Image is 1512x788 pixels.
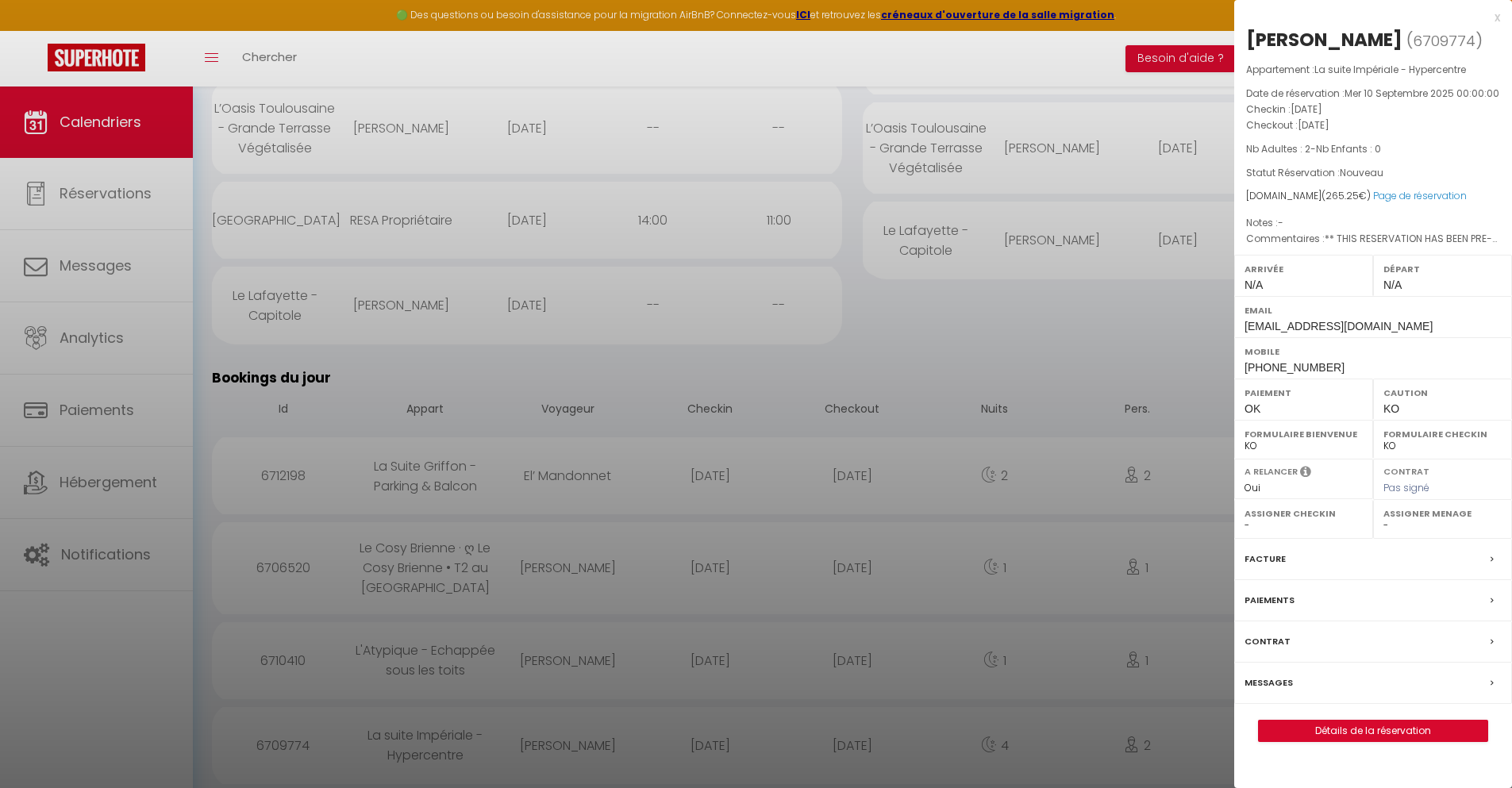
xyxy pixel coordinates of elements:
[1245,402,1260,415] span: OK
[1383,279,1402,291] span: N/A
[1258,720,1488,742] button: Détails de la réservation
[1246,165,1500,181] p: Statut Réservation :
[1291,102,1322,116] span: [DATE]
[13,6,60,54] button: Ouvrir le widget de chat LiveChat
[1322,189,1371,202] span: ( €)
[1340,166,1383,179] span: Nouveau
[1383,481,1429,494] span: Pas signé
[1246,117,1500,133] p: Checkout :
[1383,402,1399,415] span: KO
[1413,31,1475,51] span: 6709774
[1245,505,1363,521] label: Assigner Checkin
[1246,231,1500,247] p: Commentaires :
[1245,279,1263,291] span: N/A
[1245,633,1291,650] label: Contrat
[1245,675,1293,691] label: Messages
[1246,189,1500,204] div: [DOMAIN_NAME]
[1246,86,1500,102] p: Date de réservation :
[1245,320,1433,332] span: [EMAIL_ADDRESS][DOMAIN_NAME]
[1316,142,1381,156] span: Nb Enfants : 0
[1246,141,1500,157] p: -
[1245,302,1502,318] label: Email
[1406,29,1483,52] span: ( )
[1245,426,1363,442] label: Formulaire Bienvenue
[1246,62,1500,78] p: Appartement :
[1383,426,1502,442] label: Formulaire Checkin
[1383,261,1502,277] label: Départ
[1234,8,1500,27] div: x
[1245,385,1363,401] label: Paiement
[1246,102,1500,117] p: Checkin :
[1278,216,1283,229] span: -
[1246,215,1500,231] p: Notes :
[1314,63,1466,76] span: La suite Impériale - Hypercentre
[1246,27,1402,52] div: [PERSON_NAME]
[1383,385,1502,401] label: Caution
[1245,592,1295,609] label: Paiements
[1245,261,1363,277] label: Arrivée
[1383,505,1502,521] label: Assigner Menage
[1383,465,1429,475] label: Contrat
[1298,118,1329,132] span: [DATE]
[1246,142,1310,156] span: Nb Adultes : 2
[1245,551,1286,567] label: Facture
[1345,86,1499,100] span: Mer 10 Septembre 2025 00:00:00
[1245,344,1502,359] label: Mobile
[1245,361,1345,374] span: [PHONE_NUMBER]
[1300,465,1311,482] i: Sélectionner OUI si vous souhaiter envoyer les séquences de messages post-checkout
[1245,465,1298,479] label: A relancer
[1259,721,1487,741] a: Détails de la réservation
[1325,189,1359,202] span: 265.25
[1373,189,1467,202] a: Page de réservation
